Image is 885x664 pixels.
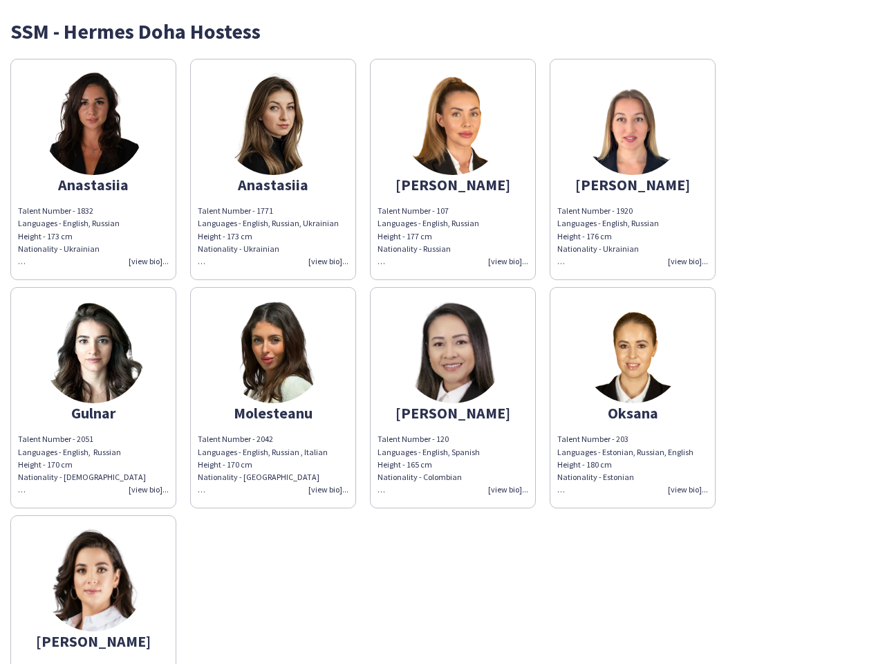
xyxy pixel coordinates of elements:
[378,205,449,216] span: Talent Number - 107
[198,205,273,216] span: Talent Number - 1771
[18,434,93,444] span: Talent Number - 2051
[18,231,73,241] span: Height - 173 cm
[198,218,339,228] span: Languages - English, Russian, Ukrainian
[557,407,708,419] div: Oksana
[378,231,432,241] span: Height - 177 cm
[557,205,659,266] span: Talent Number - 1920 Languages - English, Russian Height - 176 cm Nationality - Ukrainian
[18,635,169,647] div: [PERSON_NAME]
[18,243,100,254] span: Nationality - Ukrainian
[378,407,528,419] div: [PERSON_NAME]
[18,447,121,457] span: Languages - English, Russian
[18,178,169,191] div: Anastasiia
[378,178,528,191] div: [PERSON_NAME]
[378,434,480,495] span: Talent Number - 120 Languages - English, Spanish Height - 165 cm Nationality - Colombian
[221,71,325,175] img: thumb-1468ac5c-e210-4856-95b9-35a255e7fab4.png
[198,231,252,241] span: Height - 173 cm
[198,243,279,254] span: Nationality - Ukrainian
[18,205,93,216] span: Talent Number - 1832
[198,407,348,419] div: Molesteanu
[18,459,73,470] span: Height - 170 cm
[198,434,328,495] span: Talent Number - 2042 Languages - English, Russian , Italian Height - 170 cm Nationality - [GEOGRA...
[557,447,693,495] span: Languages - Estonian, Russian, English Height - 180 cm Nationality - Estonian
[18,472,146,482] span: Nationality - [DEMOGRAPHIC_DATA]
[581,71,684,175] img: thumb-b3af6b5a-5d1c-44b1-b9e1-767935cff43d.png
[221,299,325,403] img: thumb-672076e2-5880-4bb5-b37f-b9a6f5fefbf6.png
[41,71,145,175] img: thumb-a6f0cfc2-552d-4c70-bafe-c29bcfa00994.png
[557,434,628,444] span: Talent Number - 203
[41,299,145,403] img: thumb-c1daa408-3f4e-4daf-973d-e9d8305fab80.png
[378,243,451,254] span: Nationality - Russian
[581,299,684,403] img: thumb-eac01588-bf18-4a5e-a31f-1d97e4e1292a.png
[401,71,505,175] img: thumb-0852b81c-1a64-4f87-b043-5230e40ac43b.png
[18,218,120,228] span: Languages - English, Russian
[401,299,505,403] img: thumb-976cfeed-5b84-4fab-a505-658b8269ccd8.png
[198,178,348,191] div: Anastasiia
[18,407,169,419] div: Gulnar
[41,528,145,631] img: thumb-4597d15d-2efd-424b-afc5-2d5196827ed2.png
[557,178,708,191] div: [PERSON_NAME]
[378,218,479,228] span: Languages - English, Russian
[10,21,875,41] div: SSM - Hermes Doha Hostess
